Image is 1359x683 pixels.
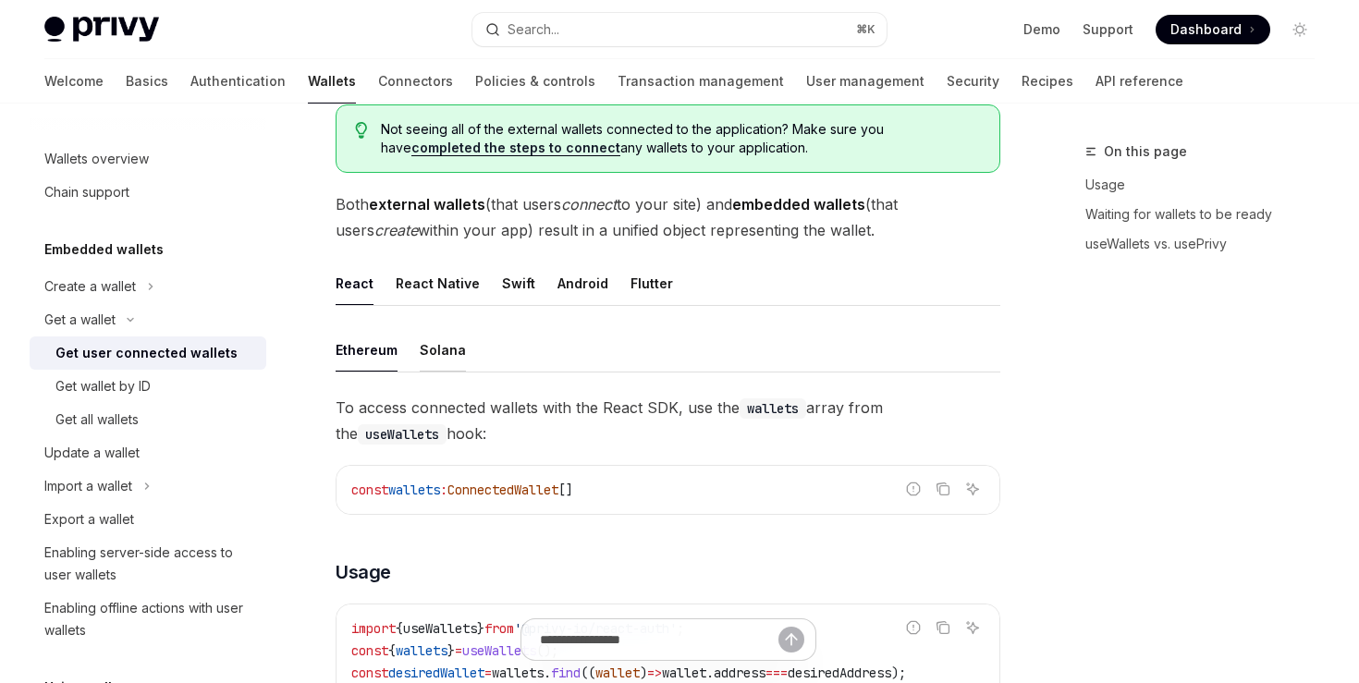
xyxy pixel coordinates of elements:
[631,262,673,305] div: Flutter
[190,59,286,104] a: Authentication
[740,398,806,419] code: wallets
[44,238,164,261] h5: Embedded wallets
[358,424,447,445] code: useWallets
[1104,140,1187,163] span: On this page
[336,559,391,585] span: Usage
[44,508,134,531] div: Export a wallet
[55,342,238,364] div: Get user connected wallets
[30,303,266,336] button: Toggle Get a wallet section
[475,59,595,104] a: Policies & controls
[55,375,151,397] div: Get wallet by ID
[44,475,132,497] div: Import a wallet
[126,59,168,104] a: Basics
[30,403,266,436] a: Get all wallets
[336,191,1000,243] span: Both (that users to your site) and (that users within your app) result in a unified object repres...
[447,482,558,498] span: ConnectedWallet
[336,262,373,305] div: React
[1022,59,1073,104] a: Recipes
[856,22,875,37] span: ⌘ K
[30,336,266,370] a: Get user connected wallets
[502,262,535,305] div: Swift
[374,221,418,239] em: create
[44,275,136,298] div: Create a wallet
[508,18,559,41] div: Search...
[1170,20,1242,39] span: Dashboard
[1085,229,1329,259] a: useWallets vs. usePrivy
[1285,15,1315,44] button: Toggle dark mode
[420,328,466,372] div: Solana
[30,142,266,176] a: Wallets overview
[440,482,447,498] span: :
[396,262,480,305] div: React Native
[30,503,266,536] a: Export a wallet
[44,442,140,464] div: Update a wallet
[561,195,617,213] em: connect
[411,140,620,156] a: completed the steps to connect
[30,270,266,303] button: Toggle Create a wallet section
[44,148,149,170] div: Wallets overview
[1156,15,1270,44] a: Dashboard
[30,592,266,647] a: Enabling offline actions with user wallets
[55,409,139,431] div: Get all wallets
[961,477,985,501] button: Ask AI
[1023,20,1060,39] a: Demo
[336,395,1000,446] span: To access connected wallets with the React SDK, use the array from the hook:
[308,59,356,104] a: Wallets
[30,176,266,209] a: Chain support
[1096,59,1183,104] a: API reference
[901,477,925,501] button: Report incorrect code
[44,597,255,641] div: Enabling offline actions with user wallets
[557,262,608,305] div: Android
[336,328,398,372] div: Ethereum
[44,542,255,586] div: Enabling server-side access to user wallets
[540,619,778,660] input: Ask a question...
[351,482,388,498] span: const
[618,59,784,104] a: Transaction management
[44,59,104,104] a: Welcome
[947,59,999,104] a: Security
[44,309,116,331] div: Get a wallet
[44,17,159,43] img: light logo
[1083,20,1133,39] a: Support
[558,482,573,498] span: []
[931,477,955,501] button: Copy the contents from the code block
[778,627,804,653] button: Send message
[806,59,924,104] a: User management
[1085,170,1329,200] a: Usage
[30,370,266,403] a: Get wallet by ID
[44,181,129,203] div: Chain support
[369,195,485,213] strong: external wallets
[1085,200,1329,229] a: Waiting for wallets to be ready
[30,536,266,592] a: Enabling server-side access to user wallets
[30,470,266,503] button: Toggle Import a wallet section
[472,13,886,46] button: Open search
[381,120,981,157] span: Not seeing all of the external wallets connected to the application? Make sure you have any walle...
[30,436,266,470] a: Update a wallet
[378,59,453,104] a: Connectors
[732,195,865,213] strong: embedded wallets
[355,122,368,139] svg: Tip
[388,482,440,498] span: wallets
